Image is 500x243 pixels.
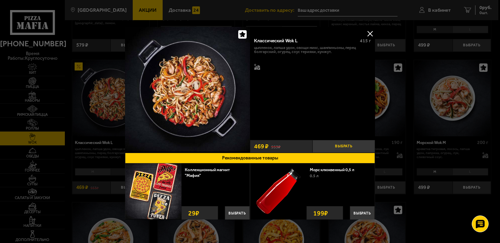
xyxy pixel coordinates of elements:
[125,153,375,163] button: Рекомендованные товары
[225,206,250,220] button: Выбрать
[360,38,371,44] span: 415 г
[185,167,230,178] a: Коллекционный магнит "Мафия"
[312,140,375,153] button: Выбрать
[125,27,250,152] img: Классический Wok L
[311,206,330,220] strong: 199 ₽
[310,167,360,172] a: Морс клюквенный 0,5 л
[350,206,375,220] button: Выбрать
[125,27,250,153] a: Классический Wok L
[254,143,268,150] span: 469 ₽
[254,46,371,54] p: цыпленок, лапша удон, овощи микс, шампиньоны, перец болгарский, огурец, соус терияки, кунжут.
[310,174,319,178] span: 0.5 л
[254,38,355,44] div: Классический Wok L
[186,206,201,220] strong: 29 ₽
[271,144,281,149] s: 553 ₽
